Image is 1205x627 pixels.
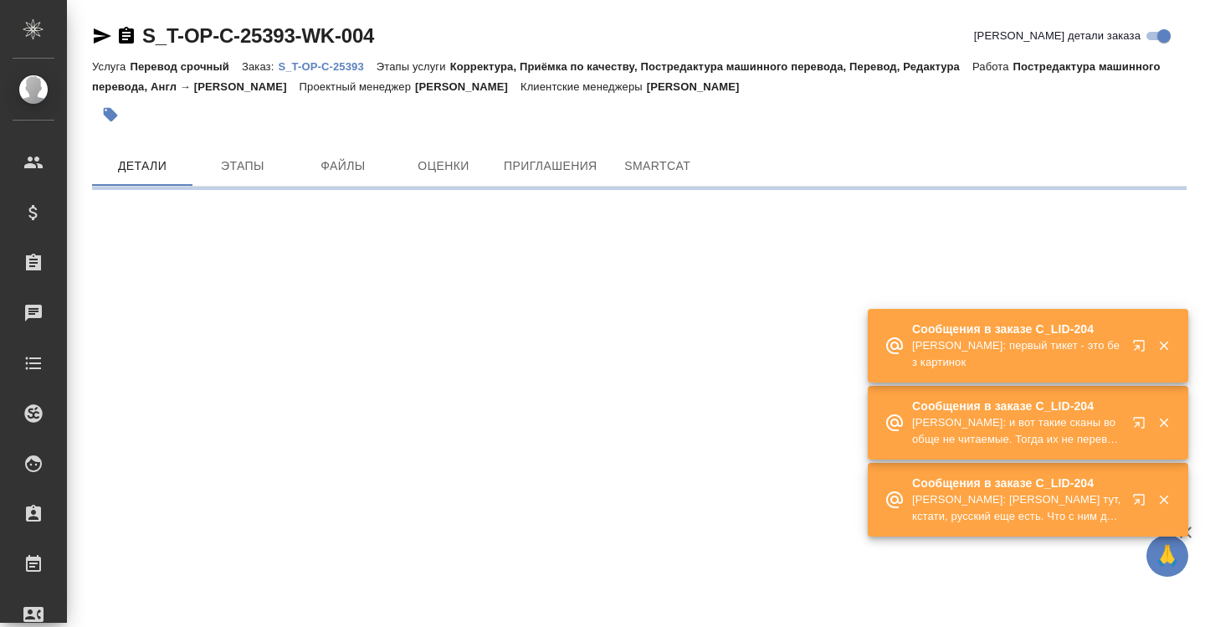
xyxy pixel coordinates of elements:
[92,96,129,133] button: Добавить тэг
[102,156,182,177] span: Детали
[912,321,1121,337] p: Сообщения в заказе C_LID-204
[1146,338,1181,353] button: Закрыть
[1122,483,1162,523] button: Открыть в новой вкладке
[142,24,374,47] a: S_T-OP-C-25393-WK-004
[1122,406,1162,446] button: Открыть в новой вкладке
[912,475,1121,491] p: Сообщения в заказе C_LID-204
[912,337,1121,371] p: [PERSON_NAME]: первый тикет - это без картинок
[278,59,376,73] a: S_T-OP-C-25393
[130,60,242,73] p: Перевод срочный
[116,26,136,46] button: Скопировать ссылку
[912,491,1121,525] p: [PERSON_NAME]: [PERSON_NAME] тут, кстати, русский еще есть. Что с ним делаем?
[203,156,283,177] span: Этапы
[303,156,383,177] span: Файлы
[1146,492,1181,507] button: Закрыть
[1122,329,1162,369] button: Открыть в новой вкладке
[972,60,1013,73] p: Работа
[504,156,597,177] span: Приглашения
[403,156,484,177] span: Оценки
[92,60,130,73] p: Услуга
[912,398,1121,414] p: Сообщения в заказе C_LID-204
[278,60,376,73] p: S_T-OP-C-25393
[300,80,415,93] p: Проектный менеджер
[377,60,450,73] p: Этапы услуги
[520,80,647,93] p: Клиентские менеджеры
[647,80,752,93] p: [PERSON_NAME]
[618,156,698,177] span: SmartCat
[450,60,972,73] p: Корректура, Приёмка по качеству, Постредактура машинного перевода, Перевод, Редактура
[974,28,1141,44] span: [PERSON_NAME] детали заказа
[92,26,112,46] button: Скопировать ссылку для ЯМессенджера
[1146,415,1181,430] button: Закрыть
[415,80,520,93] p: [PERSON_NAME]
[242,60,278,73] p: Заказ:
[912,414,1121,448] p: [PERSON_NAME]: и вот такие сканы вообще не читаемые. Тогда их не переводим?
